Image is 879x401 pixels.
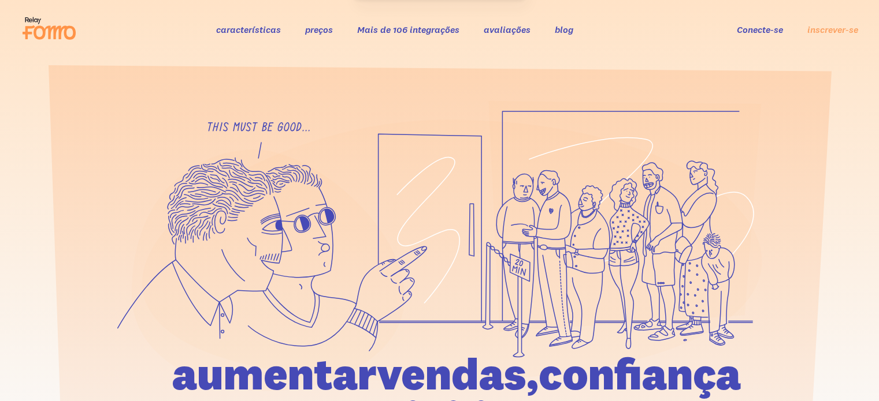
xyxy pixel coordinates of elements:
a: Mais de 106 integrações [357,24,459,35]
font: vendas, [377,346,539,401]
font: inscrever-se [807,24,858,35]
font: aumentar [172,346,377,401]
a: inscrever-se [807,24,858,36]
a: preços [305,24,333,35]
a: Conecte-se [737,24,783,35]
a: blog [555,24,573,35]
a: características [216,24,281,35]
a: avaliações [484,24,531,35]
